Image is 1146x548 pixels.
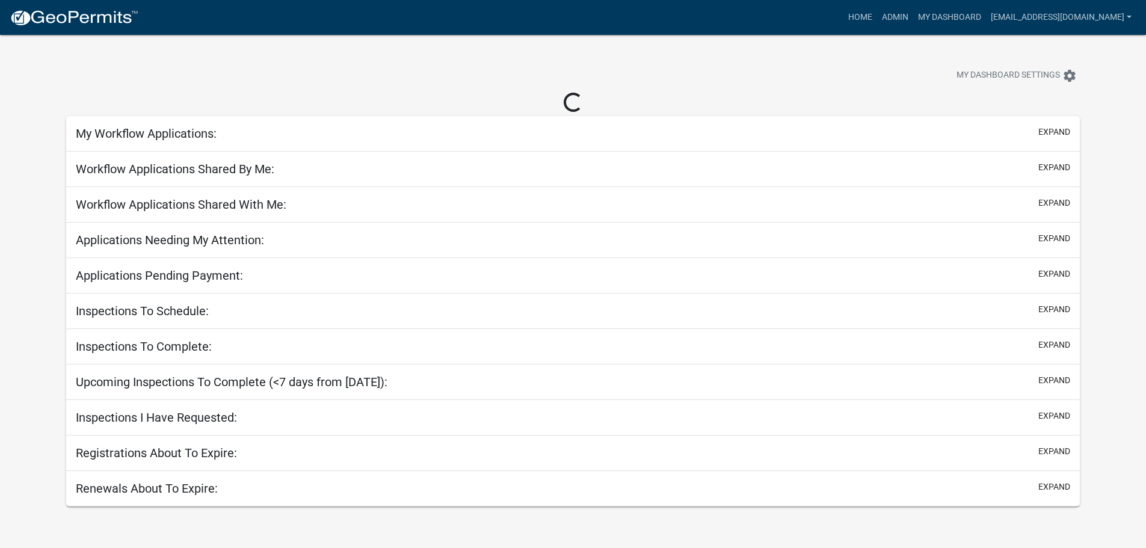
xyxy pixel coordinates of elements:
[76,481,218,496] h5: Renewals About To Expire:
[1038,126,1070,138] button: expand
[1038,445,1070,458] button: expand
[1038,303,1070,316] button: expand
[1062,69,1077,83] i: settings
[76,126,217,141] h5: My Workflow Applications:
[76,339,212,354] h5: Inspections To Complete:
[913,6,986,29] a: My Dashboard
[877,6,913,29] a: Admin
[76,410,237,425] h5: Inspections I Have Requested:
[76,446,237,460] h5: Registrations About To Expire:
[76,375,387,389] h5: Upcoming Inspections To Complete (<7 days from [DATE]):
[1038,410,1070,422] button: expand
[76,304,209,318] h5: Inspections To Schedule:
[1038,374,1070,387] button: expand
[1038,481,1070,493] button: expand
[1038,197,1070,209] button: expand
[76,268,243,283] h5: Applications Pending Payment:
[947,64,1086,87] button: My Dashboard Settingssettings
[843,6,877,29] a: Home
[986,6,1136,29] a: [EMAIL_ADDRESS][DOMAIN_NAME]
[1038,339,1070,351] button: expand
[76,233,264,247] h5: Applications Needing My Attention:
[76,162,274,176] h5: Workflow Applications Shared By Me:
[957,69,1060,83] span: My Dashboard Settings
[76,197,286,212] h5: Workflow Applications Shared With Me:
[1038,268,1070,280] button: expand
[1038,161,1070,174] button: expand
[1038,232,1070,245] button: expand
